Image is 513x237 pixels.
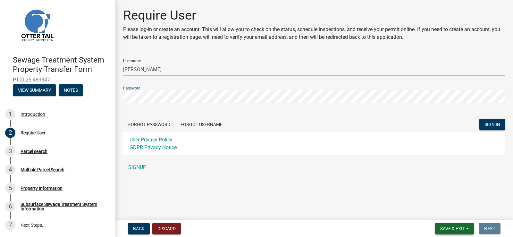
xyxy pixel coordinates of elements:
div: 3 [5,146,15,157]
span: SIGN IN [484,122,500,127]
div: Multiple Parcel Search [21,167,64,172]
span: Next [484,226,495,231]
button: Notes [59,84,83,96]
div: 4 [5,165,15,175]
div: 7 [5,220,15,230]
span: PT-2025-483847 [13,77,103,83]
span: Back [133,226,145,231]
button: Save & Exit [435,223,474,234]
h1: Require User [123,8,505,23]
div: 2 [5,128,15,138]
button: Next [479,223,500,234]
p: Please log-in or create an account. This will allow you to check on the status, schedule inspecti... [123,26,505,41]
div: Introduction [21,112,45,116]
div: 6 [5,201,15,212]
div: Property Information [21,186,63,190]
div: 5 [5,183,15,193]
a: GDPR Privacy Notice [130,144,177,150]
button: Back [128,223,150,234]
wm-modal-confirm: Summary [13,88,56,93]
div: Subsurface Sewage Treatment System Information [21,202,105,211]
wm-modal-confirm: Notes [59,88,83,93]
button: Discard [152,223,181,234]
a: SIGNUP [123,161,505,174]
img: Otter Tail County, Minnesota [13,1,61,49]
a: User Privacy Policy [130,137,172,143]
div: 1 [5,109,15,119]
button: Forgot Username [175,119,228,130]
div: Parcel search [21,149,47,154]
h4: Sewage Treatment System Property Transfer Form [13,55,110,74]
span: Save & Exit [440,226,465,231]
button: SIGN IN [479,119,505,130]
button: Forgot Password [123,119,175,130]
button: View Summary [13,84,56,96]
div: Require User [21,131,46,135]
